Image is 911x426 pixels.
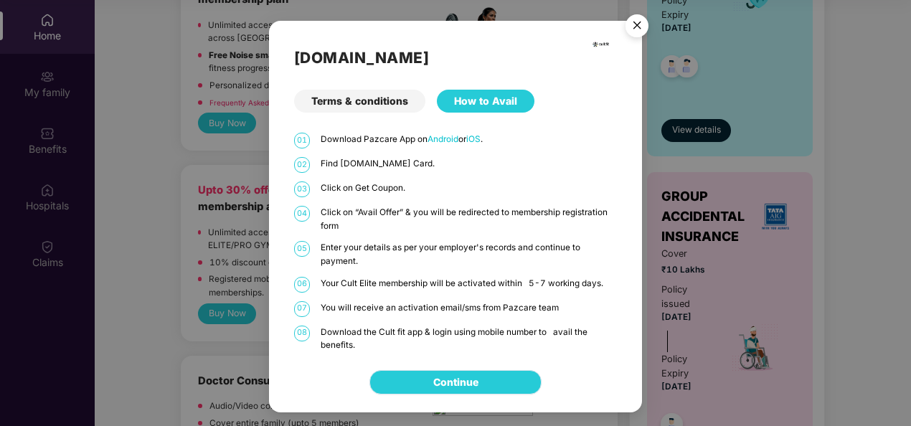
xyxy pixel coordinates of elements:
[617,8,657,48] img: svg+xml;base64,PHN2ZyB4bWxucz0iaHR0cDovL3d3dy53My5vcmcvMjAwMC9zdmciIHdpZHRoPSI1NiIgaGVpZ2h0PSI1Ni...
[433,374,478,390] a: Continue
[321,301,617,315] p: You will receive an activation email/sms from Pazcare team
[592,35,610,53] img: cult.png
[294,326,310,341] span: 08
[294,133,310,148] span: 01
[294,90,425,113] div: Terms & conditions
[466,134,481,144] a: iOS
[294,157,310,173] span: 02
[321,326,617,352] p: Download the Cult fit app & login using mobile number to avail the benefits.
[321,157,617,171] p: Find [DOMAIN_NAME] Card.
[321,133,617,146] p: Download Pazcare App on or .
[294,181,310,197] span: 03
[294,46,617,70] h2: [DOMAIN_NAME]
[617,7,656,46] button: Close
[321,277,617,290] p: Your Cult Elite membership will be activated within 5-7 working days.
[294,301,310,317] span: 07
[321,241,617,268] p: Enter your details as per your employer's records and continue to payment.
[369,370,542,394] button: Continue
[428,134,458,144] a: Android
[321,181,617,195] p: Click on Get Coupon.
[294,241,310,257] span: 05
[294,277,310,293] span: 06
[321,206,617,232] p: Click on “Avail Offer” & you will be redirected to membership registration form
[294,206,310,222] span: 04
[437,90,534,113] div: How to Avail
